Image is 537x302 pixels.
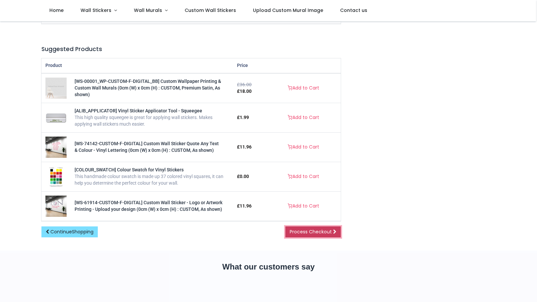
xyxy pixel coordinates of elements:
span: Contact us [340,7,367,14]
a: [WS-00001_WP-CUSTOM-F-DIGITAL_BB] Custom Wallpaper Printing & Custom Wall Murals (0cm (W) x 0cm (... [75,79,221,97]
span: Wall Murals [134,7,162,14]
span: Upload Custom Mural Image [253,7,323,14]
a: Add to Cart [283,83,324,94]
a: [ALIB_APPLICATOR] Vinyl Sticker Applicator Tool - Squeegee [45,115,67,120]
span: Wall Stickers [81,7,111,14]
span: Process Checkout [290,228,332,235]
span: Custom Wall Stickers [185,7,236,14]
a: Add to Cart [283,142,324,153]
th: Price [233,58,266,73]
a: [WS-00001_WP-CUSTOM-F-DIGITAL_BB] Custom Wallpaper Printing & Custom Wall Murals (0cm (W) x 0cm (... [45,85,67,91]
span: 36.00 [240,82,252,87]
span: 0.00 [240,174,249,179]
span: £ [237,144,252,150]
div: This high quality squeegee is great for applying wall stickers. Makes applying wall stickers much... [75,114,229,127]
a: [WS-61914-CUSTOM-F-DIGITAL] Custom Wall Sticker - Logo or Artwork Printing - Upload your design (... [45,203,67,209]
img: [ALIB_APPLICATOR] Vinyl Sticker Applicator Tool - Squeegee [45,107,67,128]
a: [WS-74142-CUSTOM-F-DIGITAL] Custom Wall Sticker Quote Any Text & Colour - Vinyl Lettering (0cm (W... [75,141,219,153]
h2: What our customers say [41,261,496,272]
img: [COLOUR_SWATCH] Colour Swatch for Vinyl Stickers [48,166,64,187]
th: Product [41,58,233,73]
a: Add to Cart [283,112,324,123]
span: Shopping [72,228,93,235]
span: 18.00 [240,89,252,94]
a: [WS-74142-CUSTOM-F-DIGITAL] Custom Wall Sticker Quote Any Text & Colour - Vinyl Lettering (0cm (W... [45,144,67,150]
a: [ALIB_APPLICATOR] Vinyl Sticker Applicator Tool - Squeegee [75,108,202,113]
img: [WS-61914-CUSTOM-F-DIGITAL] Custom Wall Sticker - Logo or Artwork Printing - Upload your design (... [45,196,67,217]
img: [WS-74142-CUSTOM-F-DIGITAL] Custom Wall Sticker Quote Any Text & Colour - Vinyl Lettering (0cm (W... [45,137,67,158]
del: £ [237,82,252,87]
span: Continue [50,228,93,235]
span: £ [237,203,252,209]
a: Process Checkout [285,226,341,238]
span: Home [49,7,64,14]
span: £ [237,174,249,179]
span: £ [237,115,249,120]
a: Add to Cart [283,201,324,212]
span: 1.99 [240,115,249,120]
a: [WS-61914-CUSTOM-F-DIGITAL] Custom Wall Sticker - Logo or Artwork Printing - Upload your design (... [75,200,222,212]
a: ContinueShopping [41,226,98,238]
a: [COLOUR_SWATCH] Colour Swatch for Vinyl Stickers [48,174,64,179]
div: This handmade colour swatch is made up 37 colored vinyl squares, it can help you determine the pe... [75,173,229,186]
span: 11.96 [240,203,252,209]
img: [WS-00001_WP-CUSTOM-F-DIGITAL_BB] Custom Wallpaper Printing & Custom Wall Murals (0cm (W) x 0cm (... [45,78,67,99]
a: [COLOUR_SWATCH] Colour Swatch for Vinyl Stickers [75,167,184,172]
span: £ [237,89,252,94]
a: Add to Cart [283,171,324,182]
h5: Suggested Products [41,45,341,53]
span: 11.96 [240,144,252,150]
